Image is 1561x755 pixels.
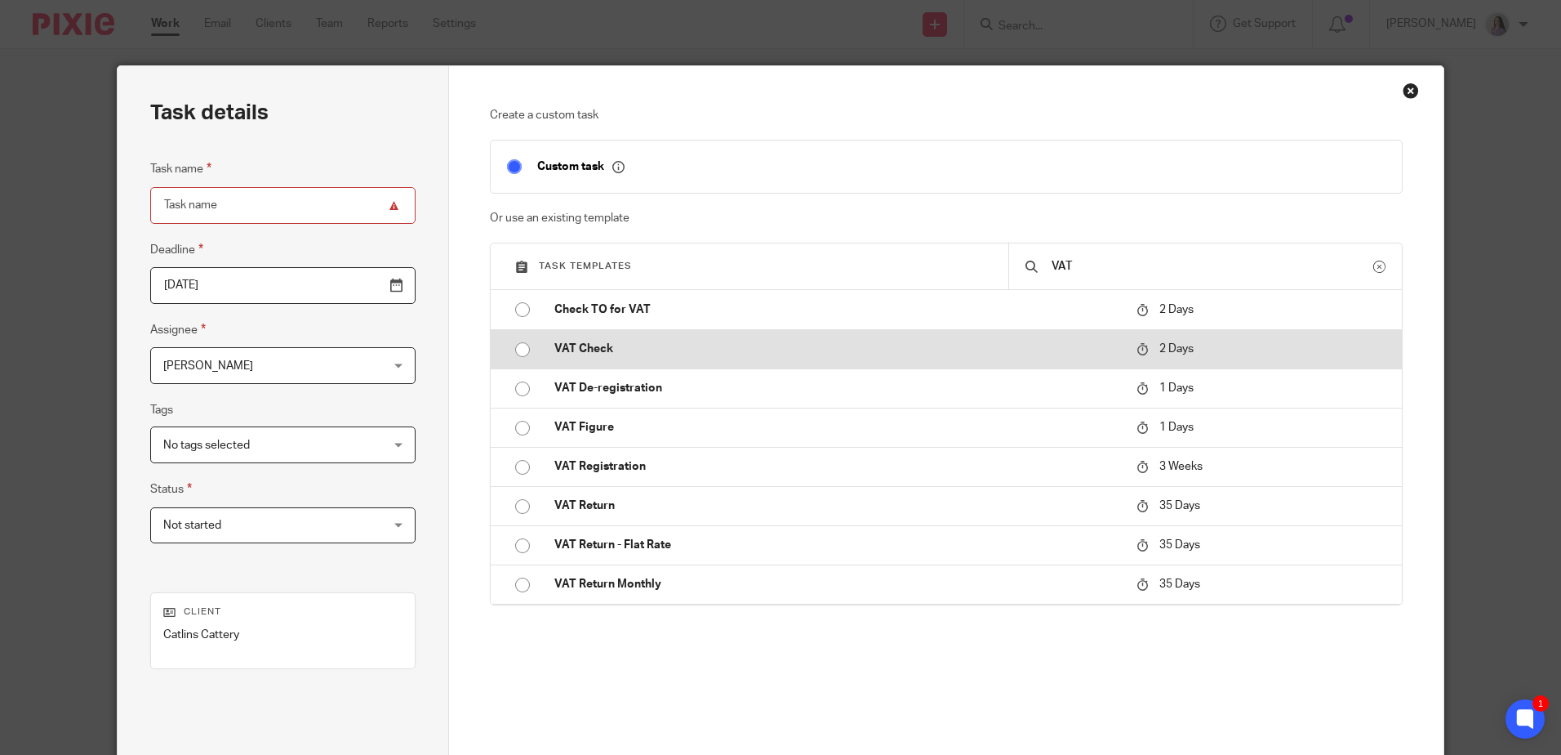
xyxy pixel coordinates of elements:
p: VAT Return - Flat Rate [554,537,1120,553]
span: Not started [163,520,221,531]
span: 35 Days [1159,579,1200,590]
p: Client [163,605,402,619]
div: 1 [1532,695,1549,712]
span: 35 Days [1159,539,1200,551]
label: Tags [150,402,173,418]
input: Task name [150,187,416,224]
span: 35 Days [1159,500,1200,512]
label: Status [150,480,192,498]
div: Close this dialog window [1403,83,1419,99]
p: VAT Check [554,341,1120,357]
p: VAT Return Monthly [554,576,1120,592]
label: Deadline [150,240,203,259]
p: VAT Figure [554,419,1120,436]
p: Custom task [537,159,625,174]
span: 1 Days [1159,382,1194,394]
span: 3 Weeks [1159,461,1203,472]
input: Pick a date [150,267,416,304]
p: Create a custom task [490,107,1402,123]
span: [PERSON_NAME] [163,360,253,372]
span: Task templates [539,261,632,270]
input: Search... [1050,257,1373,275]
p: Or use an existing template [490,210,1402,226]
span: No tags selected [163,440,250,451]
span: 1 Days [1159,422,1194,433]
p: VAT De-registration [554,380,1120,396]
h2: Task details [150,99,269,127]
span: 2 Days [1159,343,1194,355]
p: Catlins Cattery [163,627,402,643]
span: 2 Days [1159,304,1194,315]
label: Assignee [150,320,206,339]
p: Check TO for VAT [554,302,1120,318]
label: Task name [150,159,211,178]
p: VAT Registration [554,458,1120,475]
p: VAT Return [554,498,1120,514]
